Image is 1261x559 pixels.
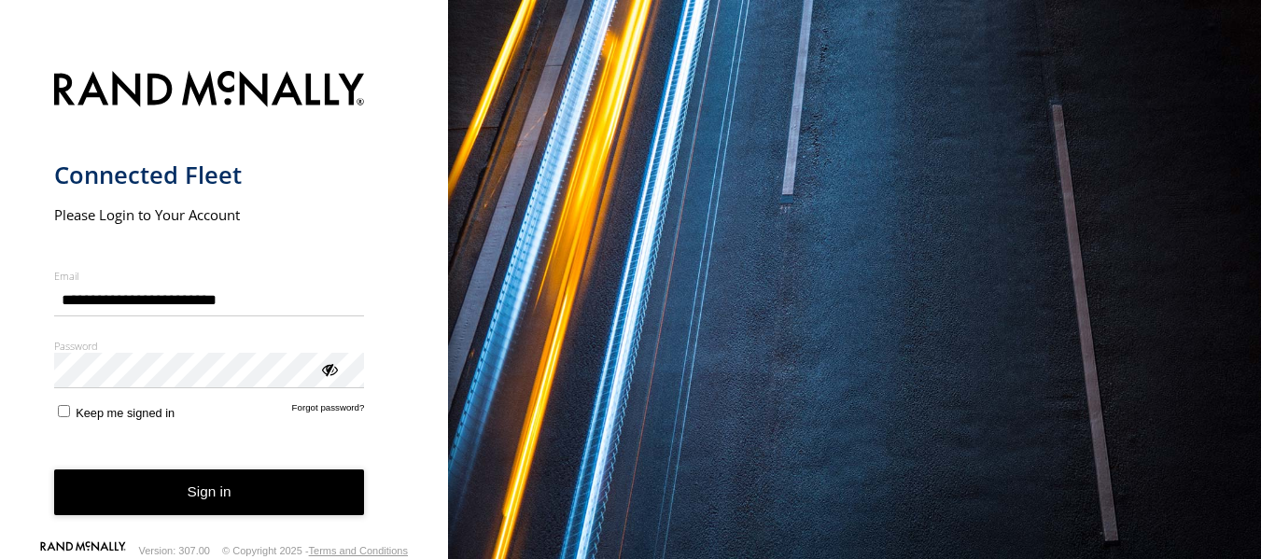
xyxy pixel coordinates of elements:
label: Password [54,339,365,353]
div: ViewPassword [319,359,338,378]
form: main [54,60,395,545]
span: Keep me signed in [76,406,175,420]
img: Rand McNally [54,67,365,115]
input: Keep me signed in [58,405,70,417]
h2: Please Login to Your Account [54,205,365,224]
label: Email [54,269,365,283]
div: Version: 307.00 [139,545,210,556]
div: © Copyright 2025 - [222,545,408,556]
a: Forgot password? [292,402,365,420]
button: Sign in [54,469,365,515]
a: Terms and Conditions [309,545,408,556]
h1: Connected Fleet [54,160,365,190]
